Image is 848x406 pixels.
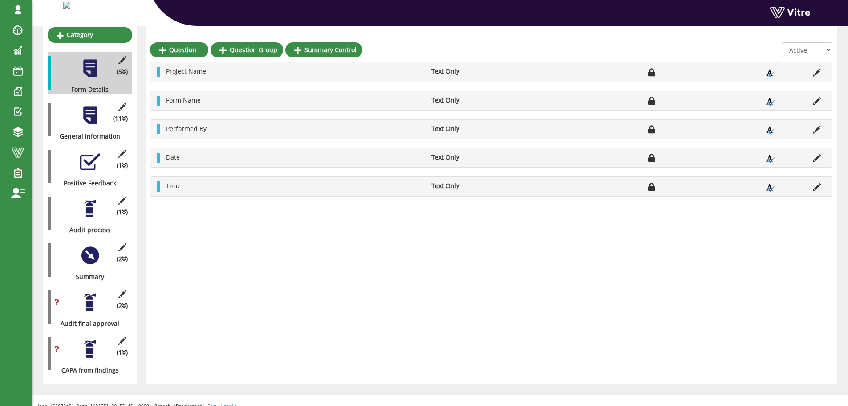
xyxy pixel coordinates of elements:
[211,42,283,57] a: Question Group
[427,153,527,162] li: Text Only
[117,208,128,217] span: (1 )
[166,153,180,161] span: Date
[427,181,527,190] li: Text Only
[166,181,181,190] span: Time
[48,179,126,188] div: Positive Feedback
[63,2,70,9] img: a5b1377f-0224-4781-a1bb-d04eb42a2f7a.jpg
[48,319,126,328] div: Audit final approval
[427,96,527,105] li: Text Only
[150,42,208,57] a: Question
[285,42,362,57] a: Summary Control
[117,161,128,170] span: (1 )
[166,67,206,75] span: Project Name
[117,348,128,357] span: (1 )
[48,85,126,94] div: Form Details
[117,67,128,76] span: (5 )
[427,67,527,76] li: Text Only
[117,301,128,310] span: (2 )
[48,272,126,281] div: Summary
[166,124,207,133] span: Performed By
[427,124,527,133] li: Text Only
[166,96,201,104] span: Form Name
[48,366,126,375] div: CAPA from findings
[48,226,126,234] div: Audit process
[113,114,128,123] span: (11 )
[48,27,132,42] a: Category
[48,132,126,141] div: General Information
[117,254,128,263] span: (2 )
